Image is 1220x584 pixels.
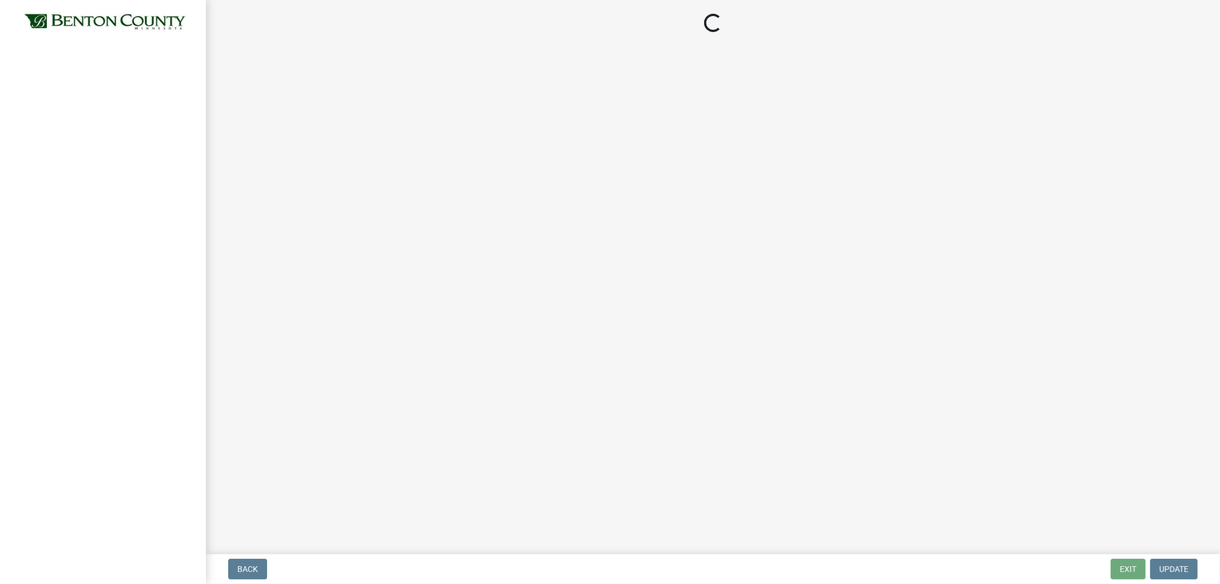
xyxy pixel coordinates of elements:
[228,559,267,579] button: Back
[1150,559,1198,579] button: Update
[1111,559,1146,579] button: Exit
[237,565,258,574] span: Back
[1159,565,1189,574] span: Update
[23,12,188,33] img: Benton County, Minnesota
